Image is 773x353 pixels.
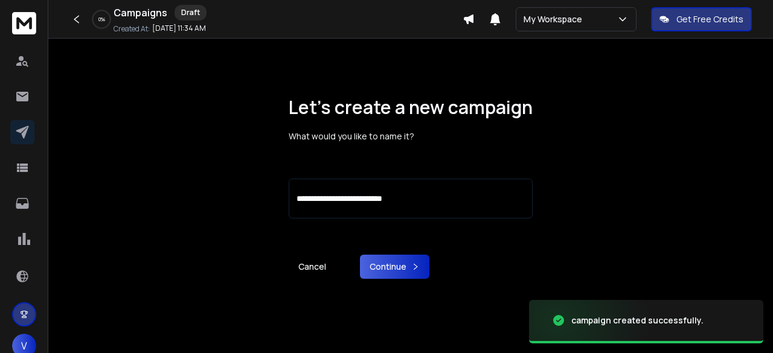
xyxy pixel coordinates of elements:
[651,7,752,31] button: Get Free Credits
[114,24,150,34] p: Created At:
[98,16,105,23] p: 0 %
[289,255,336,279] a: Cancel
[676,13,743,25] p: Get Free Credits
[114,5,167,20] h1: Campaigns
[360,255,429,279] button: Continue
[289,130,533,142] p: What would you like to name it?
[571,314,704,326] div: campaign created successfully.
[175,5,207,21] div: Draft
[289,97,533,118] h1: Let’s create a new campaign
[152,24,206,33] p: [DATE] 11:34 AM
[524,13,587,25] p: My Workspace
